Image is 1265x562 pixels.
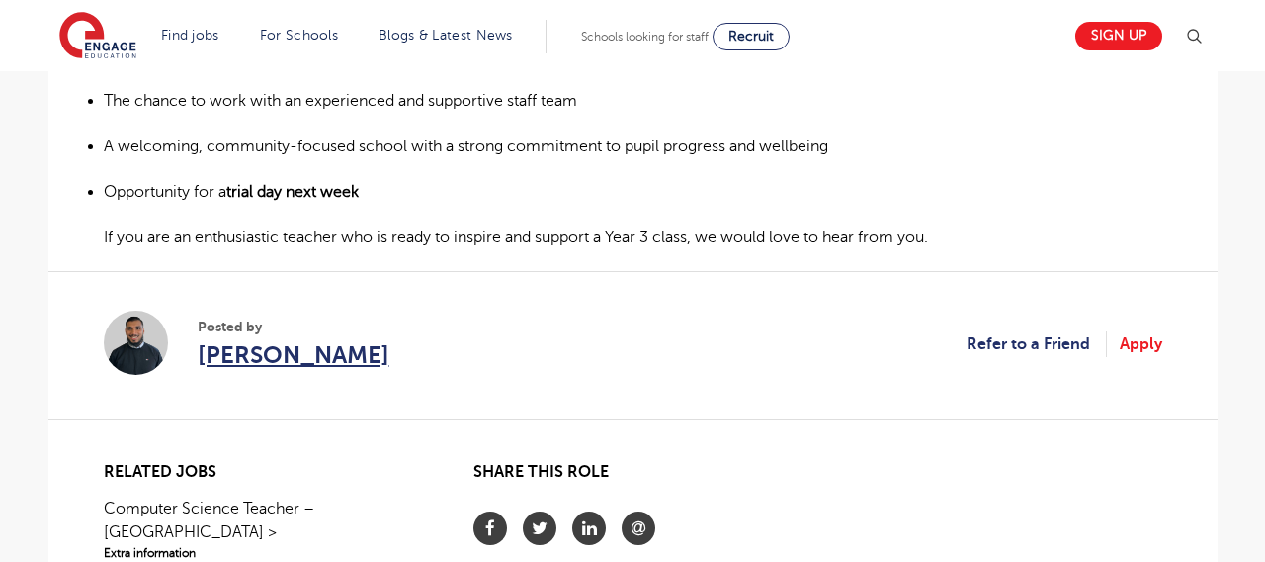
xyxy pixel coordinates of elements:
[379,28,513,43] a: Blogs & Latest News
[581,30,709,44] span: Schools looking for staff
[104,225,1162,250] p: If you are an enthusiastic teacher who is ready to inspire and support a Year 3 class, we would l...
[161,28,219,43] a: Find jobs
[198,317,389,337] span: Posted by
[1075,22,1162,50] a: Sign up
[104,88,1162,114] p: The chance to work with an experienced and supportive staff team
[104,179,1162,205] p: Opportunity for a
[967,331,1107,357] a: Refer to a Friend
[59,12,136,61] img: Engage Education
[713,23,790,50] a: Recruit
[728,29,774,44] span: Recruit
[260,28,338,43] a: For Schools
[104,544,421,562] span: Extra information
[104,497,421,562] a: Computer Science Teacher – [GEOGRAPHIC_DATA] >Extra information
[473,463,791,492] h2: Share this role
[226,183,359,201] strong: trial day next week
[104,463,421,482] h2: Related jobs
[1120,331,1162,357] a: Apply
[198,337,389,373] a: [PERSON_NAME]
[104,134,1162,159] p: A welcoming, community-focused school with a strong commitment to pupil progress and wellbeing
